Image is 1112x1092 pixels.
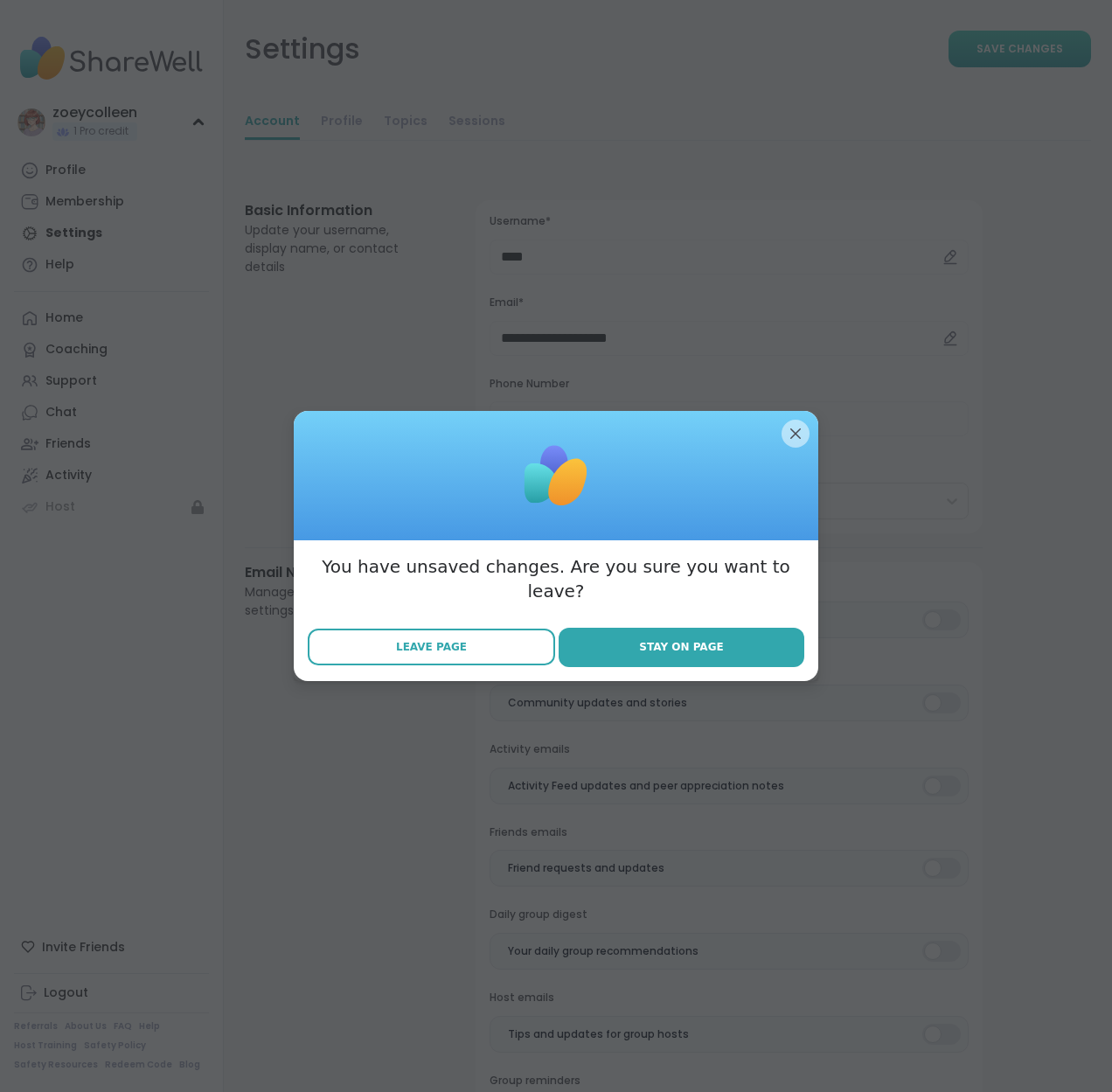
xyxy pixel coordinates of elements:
h3: You have unsaved changes. Are you sure you want to leave? [308,554,804,603]
button: Stay on Page [559,628,804,667]
button: Leave Page [308,629,555,665]
img: ShareWell Logomark [512,432,600,519]
span: Leave Page [396,639,467,655]
span: Stay on Page [639,639,723,655]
